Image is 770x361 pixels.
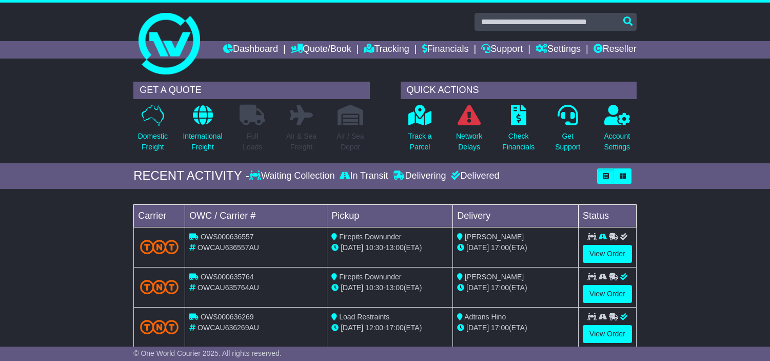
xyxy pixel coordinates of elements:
[466,324,489,332] span: [DATE]
[327,204,453,227] td: Pickup
[457,322,574,333] div: (ETA)
[466,283,489,292] span: [DATE]
[464,313,506,321] span: Adtrans Hino
[138,131,168,153] p: Domestic Freight
[198,243,259,252] span: OWCAU636557AU
[341,243,363,252] span: [DATE]
[390,170,448,182] div: Delivering
[134,204,185,227] td: Carrier
[341,283,363,292] span: [DATE]
[422,41,469,59] a: Financials
[583,285,632,303] a: View Order
[457,282,574,293] div: (ETA)
[481,41,523,59] a: Support
[583,325,632,343] a: View Order
[364,41,409,59] a: Tracking
[198,324,259,332] span: OWCAU636269AU
[365,283,383,292] span: 10:30
[201,233,254,241] span: OWS000636557
[502,104,535,158] a: CheckFinancials
[339,313,389,321] span: Load Restraints
[198,283,259,292] span: OWCAU635764AU
[337,170,390,182] div: In Transit
[140,320,179,334] img: TNT_Domestic.png
[249,170,337,182] div: Waiting Collection
[502,131,535,153] p: Check Financials
[182,104,223,158] a: InternationalFreight
[137,104,168,158] a: DomesticFreight
[185,204,327,227] td: OWC / Carrier #
[491,243,509,252] span: 17:00
[555,104,581,158] a: GetSupport
[223,41,278,59] a: Dashboard
[401,82,637,99] div: QUICK ACTIONS
[365,243,383,252] span: 10:30
[331,242,448,253] div: - (ETA)
[465,233,524,241] span: [PERSON_NAME]
[365,324,383,332] span: 12:00
[456,131,482,153] p: Network Delays
[594,41,637,59] a: Reseller
[133,168,249,183] div: RECENT ACTIVITY -
[133,349,282,357] span: © One World Courier 2025. All rights reserved.
[183,131,222,153] p: International Freight
[140,240,179,254] img: TNT_Domestic.png
[133,82,369,99] div: GET A QUOTE
[456,104,483,158] a: NetworkDelays
[604,131,630,153] p: Account Settings
[408,131,431,153] p: Track a Parcel
[201,313,254,321] span: OWS000636269
[491,283,509,292] span: 17:00
[555,131,580,153] p: Get Support
[491,324,509,332] span: 17:00
[339,273,401,281] span: Firepits Downunder
[407,104,432,158] a: Track aParcel
[386,324,404,332] span: 17:00
[448,170,499,182] div: Delivered
[341,324,363,332] span: [DATE]
[140,280,179,294] img: TNT_Domestic.png
[579,204,637,227] td: Status
[603,104,630,158] a: AccountSettings
[339,233,401,241] span: Firepits Downunder
[465,273,524,281] span: [PERSON_NAME]
[240,131,265,153] p: Full Loads
[386,283,404,292] span: 13:00
[201,273,254,281] span: OWS000635764
[583,245,632,263] a: View Order
[337,131,364,153] p: Air / Sea Depot
[331,322,448,333] div: - (ETA)
[457,242,574,253] div: (ETA)
[466,243,489,252] span: [DATE]
[286,131,317,153] p: Air & Sea Freight
[536,41,581,59] a: Settings
[453,204,579,227] td: Delivery
[331,282,448,293] div: - (ETA)
[386,243,404,252] span: 13:00
[291,41,351,59] a: Quote/Book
